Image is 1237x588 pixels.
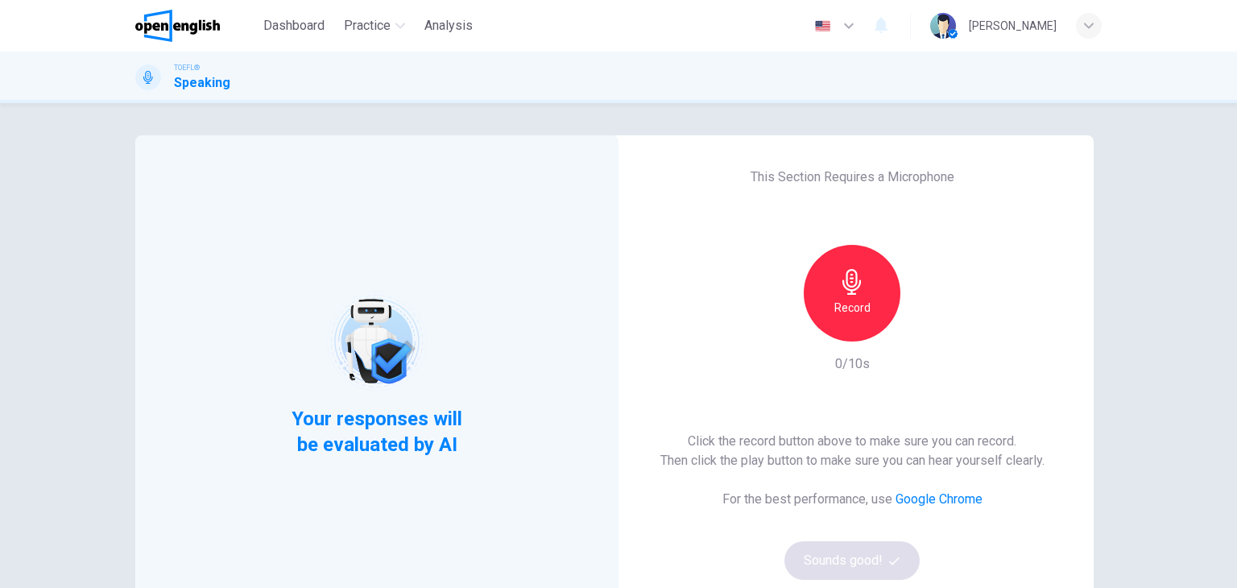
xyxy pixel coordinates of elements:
[344,16,391,35] span: Practice
[135,10,257,42] a: OpenEnglish logo
[751,168,954,187] h6: This Section Requires a Microphone
[257,11,331,40] button: Dashboard
[896,491,983,507] a: Google Chrome
[174,62,200,73] span: TOEFL®
[930,13,956,39] img: Profile picture
[263,16,325,35] span: Dashboard
[834,298,871,317] h6: Record
[337,11,412,40] button: Practice
[804,245,900,342] button: Record
[418,11,479,40] button: Analysis
[813,20,833,32] img: en
[660,432,1045,470] h6: Click the record button above to make sure you can record. Then click the play button to make sur...
[174,73,230,93] h1: Speaking
[969,16,1057,35] div: [PERSON_NAME]
[325,290,428,392] img: robot icon
[135,10,220,42] img: OpenEnglish logo
[722,490,983,509] h6: For the best performance, use
[835,354,870,374] h6: 0/10s
[424,16,473,35] span: Analysis
[279,406,475,458] span: Your responses will be evaluated by AI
